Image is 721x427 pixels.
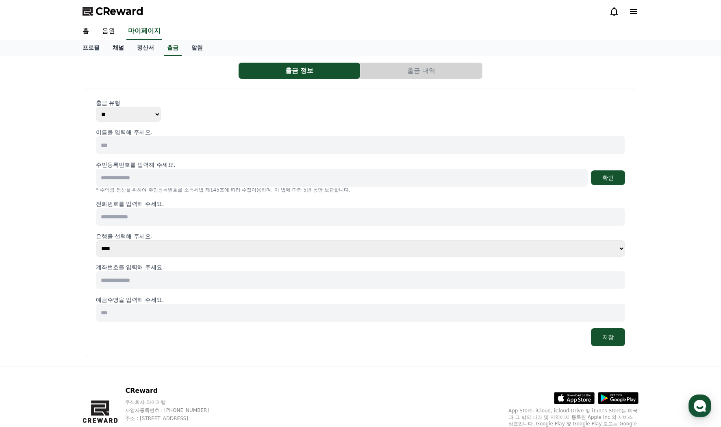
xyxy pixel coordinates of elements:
[24,150,91,157] a: [URL][DOMAIN_NAME]
[24,113,137,121] div: [크리워드] 채널이 승인되었습니다.
[61,80,94,87] span: 운영시간 보기
[24,170,91,178] a: [URL][DOMAIN_NAME]
[125,407,224,414] p: 사업자등록번호 : [PHONE_NUMBER]
[96,263,625,271] p: 계좌번호를 입력해 주세요.
[43,67,118,76] div: CReward에 문의하기
[24,211,137,227] div: *크리워드 앱 설치 시 실시간 실적 알림을 받으실 수 있어요!
[96,99,625,107] p: 출금 유형
[239,63,360,79] a: 출금 정보
[126,23,162,40] a: 마이페이지
[125,399,224,405] p: 주식회사 와이피랩
[185,40,209,56] a: 알림
[130,40,161,56] a: 정산서
[24,162,137,170] div: 자주 묻는 질문
[82,142,89,149] img: point_right
[24,182,137,207] div: 📌가이드라인 미준수 시 서비스 이용에 제한이 있을 수 있습니다. (저작권·어뷰징 콘텐츠 등)
[125,386,224,396] p: CReward
[76,23,96,40] a: 홈
[591,328,625,346] button: 저장
[83,5,143,18] a: CReward
[360,63,482,79] button: 출금 내역
[96,296,625,304] p: 예금주명을 입력해 주세요.
[106,40,130,56] a: 채널
[24,142,137,150] div: 크리워드 이용 가이드
[76,40,106,56] a: 프로필
[125,415,224,422] p: 주소 : [STREET_ADDRESS]
[44,13,112,20] div: 몇 분 내 답변 받으실 수 있어요
[96,161,175,169] p: 주민등록번호를 입력해 주세요.
[96,200,625,208] p: 전화번호를 입력해 주세요.
[64,162,72,170] img: point_right
[58,79,103,89] button: 운영시간 보기
[96,5,143,18] span: CReward
[591,170,625,185] button: 확인
[24,121,137,137] div: 이용 가이드를 반드시 확인 후 이용 부탁드립니다 :)
[164,40,182,56] a: 출금
[96,232,625,240] p: 은행을 선택해 주세요.
[239,63,360,79] button: 출금 정보
[96,128,625,136] p: 이름을 입력해 주세요.
[96,187,625,193] p: * 수익금 정산을 위하여 주민등록번호를 소득세법 제145조에 따라 수집이용하며, 이 법에 따라 5년 동안 보관합니다.
[44,4,75,13] div: Creward
[96,23,122,40] a: 음원
[360,63,482,79] a: 출금 내역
